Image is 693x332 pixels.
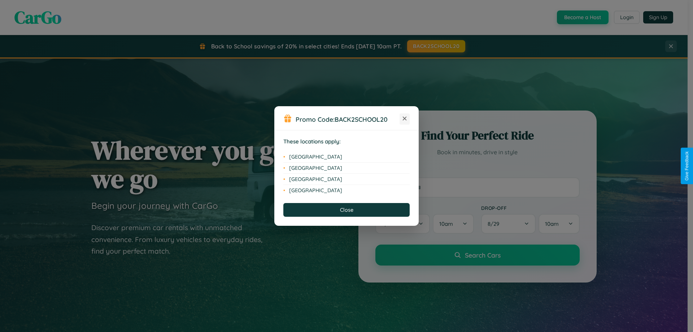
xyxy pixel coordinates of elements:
li: [GEOGRAPHIC_DATA] [283,185,410,196]
button: Close [283,203,410,217]
b: BACK2SCHOOL20 [335,115,388,123]
li: [GEOGRAPHIC_DATA] [283,163,410,174]
div: Give Feedback [684,151,689,181]
li: [GEOGRAPHIC_DATA] [283,174,410,185]
li: [GEOGRAPHIC_DATA] [283,151,410,163]
h3: Promo Code: [296,115,400,123]
strong: These locations apply: [283,138,341,145]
